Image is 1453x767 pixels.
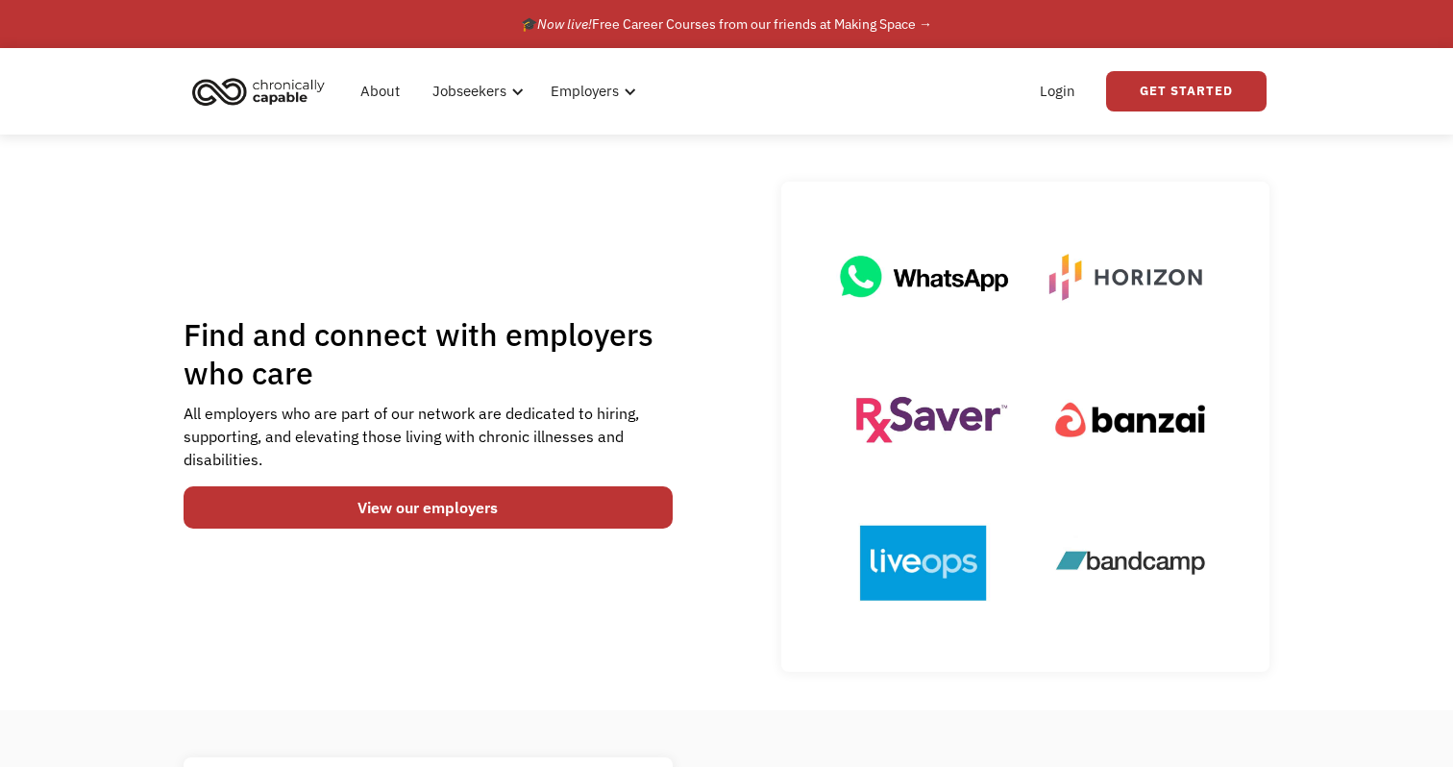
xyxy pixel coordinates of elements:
div: 🎓 Free Career Courses from our friends at Making Space → [521,12,932,36]
div: Jobseekers [421,61,529,122]
a: View our employers [184,486,673,529]
a: About [349,61,411,122]
div: Employers [551,80,619,103]
div: Employers [539,61,642,122]
em: Now live! [537,15,592,33]
a: home [186,70,339,112]
div: All employers who are part of our network are dedicated to hiring, supporting, and elevating thos... [184,402,673,471]
a: Login [1028,61,1087,122]
a: Get Started [1106,71,1267,111]
img: Chronically Capable logo [186,70,331,112]
div: Jobseekers [432,80,506,103]
h1: Find and connect with employers who care [184,315,673,392]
